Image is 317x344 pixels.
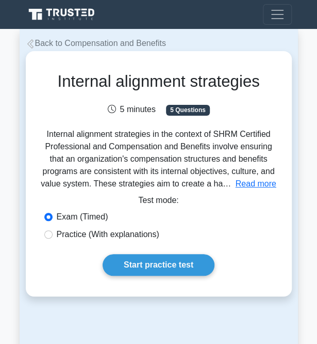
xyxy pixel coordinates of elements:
[107,105,155,114] span: 5 minutes
[263,4,292,25] button: Toggle navigation
[26,39,166,48] a: Back to Compensation and Benefits
[236,178,276,190] button: Read more
[57,228,159,241] label: Practice (With explanations)
[57,211,108,223] label: Exam (Timed)
[103,254,214,276] a: Start practice test
[38,72,279,91] h1: Internal alignment strategies
[41,130,274,188] span: Internal alignment strategies in the context of SHRM Certified Professional and Compensation and ...
[38,194,279,211] div: Test mode:
[166,105,209,115] span: 5 Questions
